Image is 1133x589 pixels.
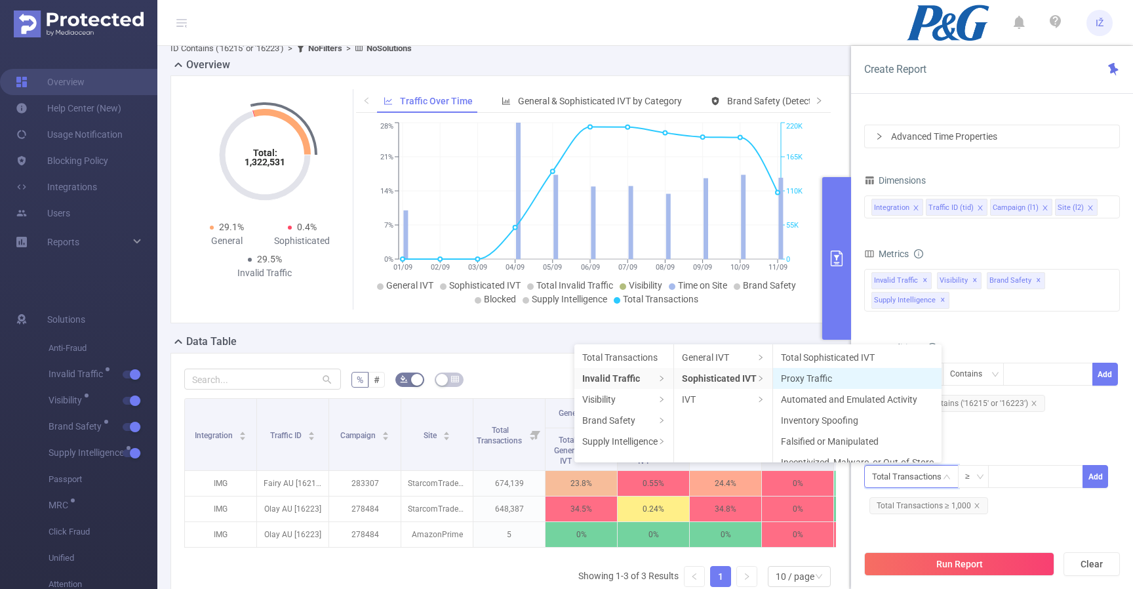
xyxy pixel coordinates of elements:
[762,497,833,521] p: 0%
[871,272,932,289] span: Invalid Traffic
[546,471,617,496] p: 23.8%
[875,132,883,140] i: icon: right
[768,263,787,272] tspan: 11/09
[546,497,617,521] p: 34.5%
[773,347,942,368] li: Total Sophisticated IVT
[363,96,370,104] i: icon: left
[710,566,731,587] li: 1
[16,95,121,121] a: Help Center (New)
[49,422,106,431] span: Brand Safety
[658,438,665,445] i: icon: right
[430,263,449,272] tspan: 02/09
[926,199,987,216] li: Traffic ID (tid)
[502,96,511,106] i: icon: bar-chart
[189,234,265,248] div: General
[527,399,545,470] i: Filter menu
[186,334,237,350] h2: Data Table
[47,229,79,255] a: Reports
[743,280,796,291] span: Brand Safety
[16,69,85,95] a: Overview
[574,431,673,452] li: Supply Intelligence
[684,566,705,587] li: Previous Page
[47,237,79,247] span: Reports
[864,175,926,186] span: Dimensions
[937,272,982,289] span: Visibility
[384,96,393,106] i: icon: line-chart
[869,497,988,514] span: Total Transactions ≥ 1,000
[49,545,157,571] span: Unified
[773,410,942,431] li: Inventory Spoofing
[16,121,123,148] a: Usage Notification
[991,371,999,380] i: icon: down
[871,292,949,309] span: Supply Intelligence
[186,57,230,73] h2: Overview
[618,497,689,521] p: 0.24%
[914,249,923,258] i: icon: info-circle
[49,369,108,378] span: Invalid Traffic
[658,417,665,424] i: icon: right
[655,263,674,272] tspan: 08/09
[574,347,673,368] li: Total Transactions
[308,43,342,53] b: No Filters
[658,375,665,382] i: icon: right
[401,522,473,547] p: AmazonPrime
[467,263,487,272] tspan: 03/09
[443,430,450,437] div: Sort
[184,369,341,390] input: Search...
[762,522,833,547] p: 0%
[773,431,942,452] li: Falsified or Manipulated
[49,335,157,361] span: Anti-Fraud
[380,153,393,161] tspan: 21%
[743,573,751,580] i: icon: right
[239,435,247,439] i: icon: caret-down
[815,96,823,104] i: icon: right
[49,519,157,545] span: Click Fraud
[16,200,70,226] a: Users
[864,63,926,75] span: Create Report
[786,187,803,195] tspan: 110K
[473,497,545,521] p: 648,387
[928,199,974,216] div: Traffic ID (tid)
[879,342,937,353] span: Conditions
[629,280,662,291] span: Visibility
[757,375,764,382] i: icon: right
[49,448,129,457] span: Supply Intelligence
[518,96,682,106] span: General & Sophisticated IVT by Category
[257,497,328,521] p: Olay AU [16223]
[245,157,285,167] tspan: 1,322,531
[757,354,764,361] i: icon: right
[227,266,302,280] div: Invalid Traffic
[47,306,85,333] span: Solutions
[393,263,412,272] tspan: 01/09
[546,522,617,547] p: 0%
[239,430,247,437] div: Sort
[386,280,433,291] span: General IVT
[690,471,761,496] p: 24.4%
[869,395,1045,412] span: Traffic ID (tid) Contains ('16215' or '16223')
[357,375,363,385] span: %
[424,431,439,440] span: Site
[401,471,473,496] p: StarcomTradeDesk
[340,431,378,440] span: Campaign
[14,10,144,37] img: Protected Media
[473,522,545,547] p: 5
[834,497,905,521] p: 17.6%
[987,272,1045,289] span: Brand Safety
[384,221,393,230] tspan: 7%
[297,222,317,232] span: 0.4%
[382,430,389,434] i: icon: caret-up
[257,254,282,264] span: 29.5%
[871,199,923,216] li: Integration
[49,396,87,405] span: Visibility
[762,471,833,496] p: 0%
[690,522,761,547] p: 0%
[928,343,937,352] i: icon: info-circle
[342,43,355,53] span: >
[1055,199,1098,216] li: Site (l2)
[693,263,712,272] tspan: 09/09
[284,43,296,53] span: >
[185,522,256,547] p: IMG
[1063,552,1120,576] button: Clear
[674,389,772,410] li: IVT
[674,368,772,389] li: Sophisticated IVT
